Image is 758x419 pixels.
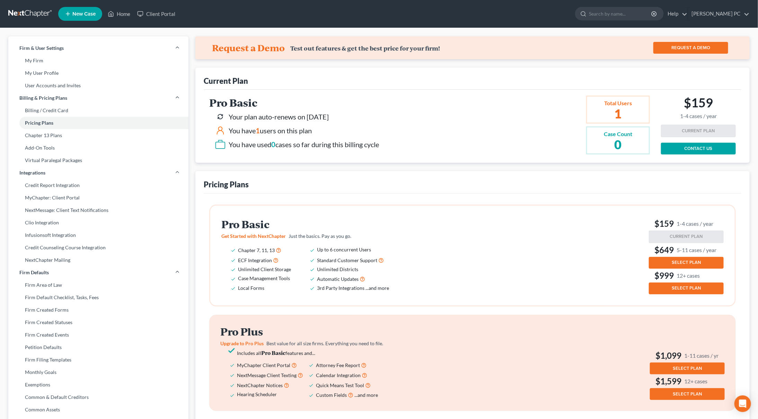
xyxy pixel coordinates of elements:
small: 1-11 cases / yr [684,352,719,359]
div: Open Intercom Messenger [734,395,751,412]
span: Firm & User Settings [19,45,64,52]
small: 1-4 cases / year [680,113,717,119]
span: ECF Integration [238,257,272,263]
span: Calendar Integration [316,372,361,378]
span: MyChapter Client Portal [237,362,290,368]
small: 12+ cases [684,377,707,385]
a: Virtual Paralegal Packages [8,154,188,167]
h4: Request a Demo [212,42,285,53]
button: SELECT PLAN [649,283,724,294]
a: Exemptions [8,378,188,391]
button: SELECT PLAN [650,388,725,400]
span: New Case [72,11,96,17]
h3: $649 [649,244,724,256]
a: NextMessage: Client Text Notifications [8,204,188,216]
span: Hearing Scheduler [237,391,277,397]
div: Total Users [604,99,632,107]
span: Unlimited Districts [317,266,358,272]
div: Current Plan [204,76,248,86]
a: User Accounts and Invites [8,79,188,92]
span: Unlimited Client Storage [238,266,291,272]
a: Billing & Pricing Plans [8,92,188,104]
span: Billing & Pricing Plans [19,95,67,101]
small: 12+ cases [677,272,700,279]
a: My User Profile [8,67,188,79]
span: SELECT PLAN [673,366,702,371]
span: Upgrade to Pro Plus [220,340,264,346]
span: SELECT PLAN [672,260,701,265]
h2: Pro Basic [221,219,399,230]
input: Search by name... [589,7,652,20]
a: Chapter 13 Plans [8,129,188,142]
h2: Pro Plus [220,326,398,337]
a: Credit Counseling Course Integration [8,241,188,254]
a: Firm Area of Law [8,279,188,291]
a: Firm & User Settings [8,42,188,54]
a: Infusionsoft Integration [8,229,188,241]
span: NextMessage Client Texting [237,372,297,378]
span: Standard Customer Support [317,257,377,263]
a: [PERSON_NAME] PC [688,8,749,20]
span: 3rd Party Integrations [317,285,364,291]
a: Integrations [8,167,188,179]
h3: $1,599 [650,376,725,387]
span: ...and more [365,285,389,291]
span: Best value for all size firms. Everything you need to file. [266,340,383,346]
h3: $999 [649,270,724,281]
a: Firm Default Checklist, Tasks, Fees [8,291,188,304]
a: Home [104,8,134,20]
h3: $159 [649,218,724,229]
span: Automatic Updates [317,276,359,282]
span: 0 [271,140,275,149]
div: Pricing Plans [204,179,249,189]
span: Integrations [19,169,45,176]
span: Up to 6 concurrent Users [317,247,371,252]
span: Case Management Tools [238,275,290,281]
a: Common Assets [8,403,188,416]
span: ...and more [354,392,378,398]
span: Custom Fields [316,392,347,398]
a: Firm Filing Templates [8,354,188,366]
div: Test out features & get the best price for your firm! [290,45,440,52]
span: Attorney Fee Report [316,362,360,368]
button: SELECT PLAN [649,257,724,269]
h2: 1 [604,107,632,120]
span: CURRENT PLAN [670,234,703,239]
a: Help [664,8,687,20]
div: Your plan auto-renews on [DATE] [229,112,329,122]
span: Firm Defaults [19,269,49,276]
a: Firm Created Statuses [8,316,188,329]
a: Pricing Plans [8,117,188,129]
a: CONTACT US [661,143,736,154]
button: SELECT PLAN [650,363,725,374]
a: Clio Integration [8,216,188,229]
a: My Firm [8,54,188,67]
a: MyChapter: Client Portal [8,191,188,204]
small: 5-11 cases / year [677,246,716,253]
span: Just the basics. Pay as you go. [289,233,351,239]
span: Local Forms [238,285,264,291]
div: Case Count [604,130,632,138]
span: NextChapter Notices [237,382,283,388]
a: Monthly Goals [8,366,188,378]
a: Firm Defaults [8,266,188,279]
span: Get Started with NextChapter [221,233,286,239]
span: 1 [256,126,260,135]
span: Chapter 7, 11, 13 [238,247,275,253]
h2: Pro Basic [209,97,379,108]
a: Petition Defaults [8,341,188,354]
a: Common & Default Creditors [8,391,188,403]
h3: $1,099 [650,350,725,361]
a: Credit Report Integration [8,179,188,191]
span: SELECT PLAN [672,285,701,291]
button: CURRENT PLAN [649,231,724,243]
a: Add-On Tools [8,142,188,154]
small: 1-4 cases / year [677,220,713,227]
a: Billing / Credit Card [8,104,188,117]
span: Quick Means Test Tool [316,382,364,388]
button: CURRENT PLAN [661,125,736,137]
a: Firm Created Forms [8,304,188,316]
h2: 0 [604,138,632,151]
strong: Pro Basic [261,349,285,356]
a: REQUEST A DEMO [653,42,728,54]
